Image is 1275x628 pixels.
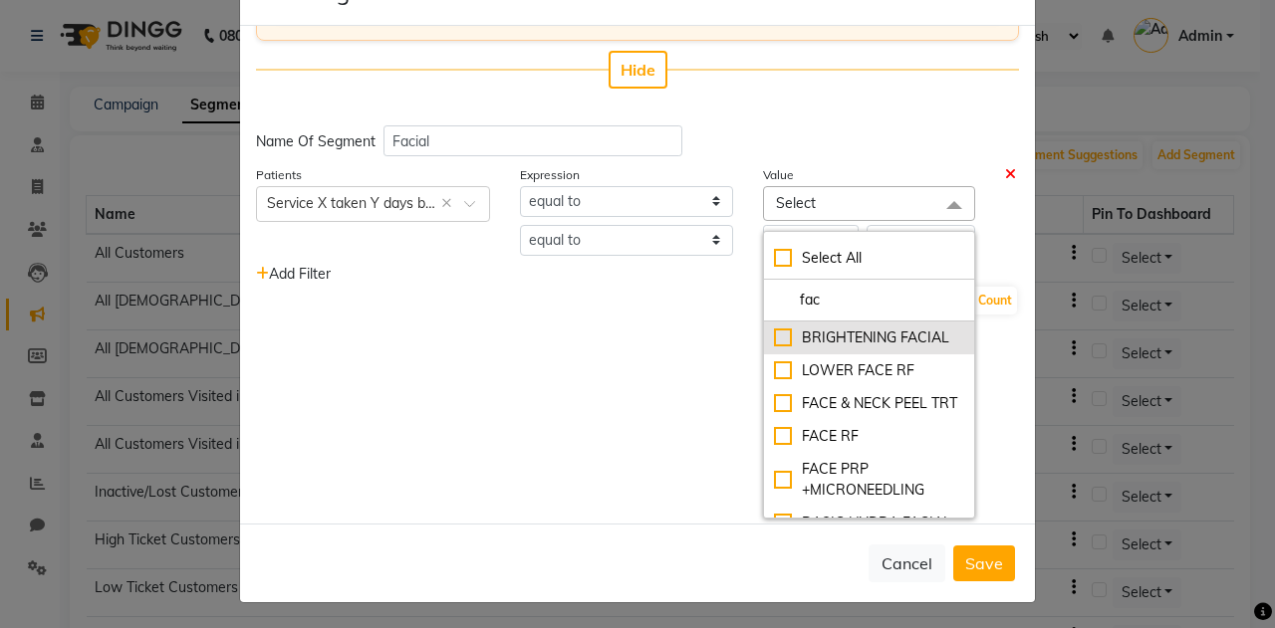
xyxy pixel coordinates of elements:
[869,544,945,582] button: Cancel
[774,290,964,311] input: multiselect-search
[774,360,964,381] div: LOWER FACE RF
[774,459,964,501] div: FACE PRP +MICRONEEDLING
[441,193,458,214] span: Clear all
[256,166,302,184] label: Patients
[621,60,655,80] span: Hide
[776,194,816,212] span: Select
[520,166,580,184] label: Expression
[763,225,860,256] input: Enter duration
[774,248,964,269] div: Select All
[774,426,964,447] div: FACE RF
[763,166,794,184] label: Value
[609,51,667,89] button: Hide
[774,513,964,533] div: BASIC HYDRA FACIAL
[774,393,964,414] div: FACE & NECK PEEL TRT
[256,265,331,283] span: Add Filter
[774,327,964,348] div: BRIGHTENING FACIAL
[953,545,1015,581] button: Save
[256,131,376,152] div: Name Of Segment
